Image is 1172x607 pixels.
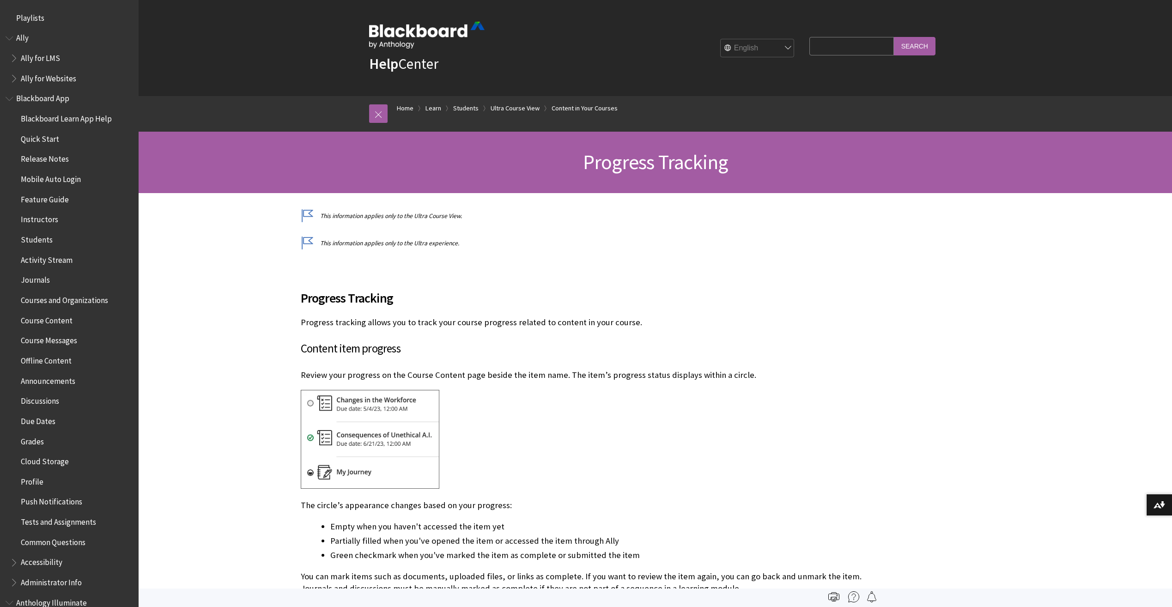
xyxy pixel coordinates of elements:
li: Partially filled when you've opened the item or accessed the item through Ally [330,534,874,547]
strong: Help [369,55,398,73]
img: More help [848,591,859,602]
span: Discussions [21,393,59,406]
span: Due Dates [21,413,55,426]
span: Offline Content [21,353,72,365]
span: Announcements [21,373,75,386]
p: This information applies only to the Ultra Course View. [301,212,874,220]
a: Students [453,103,479,114]
img: Print [828,591,839,602]
span: Course Content [21,313,73,325]
span: Course Messages [21,333,77,346]
p: Progress tracking allows you to track your course progress related to content in your course. [301,316,874,328]
span: Courses and Organizations [21,292,108,305]
a: Content in Your Courses [552,103,618,114]
a: HelpCenter [369,55,438,73]
nav: Book outline for Anthology Ally Help [6,30,133,86]
span: Ally for Websites [21,71,76,83]
li: Green checkmark when you've marked the item as complete or submitted the item [330,549,874,562]
a: Ultra Course View [491,103,540,114]
span: Progress Tracking [301,288,874,308]
nav: Book outline for Playlists [6,10,133,26]
span: Progress Tracking [583,149,728,175]
p: Review your progress on the Course Content page beside the item name. The item’s progress status ... [301,369,874,381]
p: You can mark items such as documents, uploaded files, or links as complete. If you want to review... [301,571,874,595]
input: Search [894,37,935,55]
a: Learn [425,103,441,114]
span: Grades [21,434,44,446]
span: Activity Stream [21,252,73,265]
span: Release Notes [21,152,69,164]
span: Quick Start [21,131,59,144]
nav: Book outline for Blackboard App Help [6,91,133,590]
li: Empty when you haven't accessed the item yet [330,520,874,533]
span: Journals [21,273,50,285]
img: Blackboard by Anthology [369,22,485,49]
select: Site Language Selector [721,39,795,58]
span: Cloud Storage [21,454,69,466]
span: Instructors [21,212,58,225]
span: Administrator Info [21,575,82,587]
span: Students [21,232,53,244]
span: Playlists [16,10,44,23]
img: Follow this page [866,591,877,602]
span: Accessibility [21,555,62,567]
span: Tests and Assignments [21,514,96,527]
span: Feature Guide [21,192,69,204]
span: Blackboard App [16,91,69,103]
span: Common Questions [21,534,85,547]
span: Ally for LMS [21,50,60,63]
a: Home [397,103,413,114]
p: This information applies only to the Ultra experience. [301,239,874,248]
span: Push Notifications [21,494,82,507]
span: Blackboard Learn App Help [21,111,112,123]
img: Image of the Course Content page, with progress tracking status for each item. One item has an em... [301,390,439,489]
p: The circle’s appearance changes based on your progress: [301,499,874,511]
span: Profile [21,474,43,486]
span: Mobile Auto Login [21,171,81,184]
h3: Content item progress [301,340,874,358]
span: Ally [16,30,29,43]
